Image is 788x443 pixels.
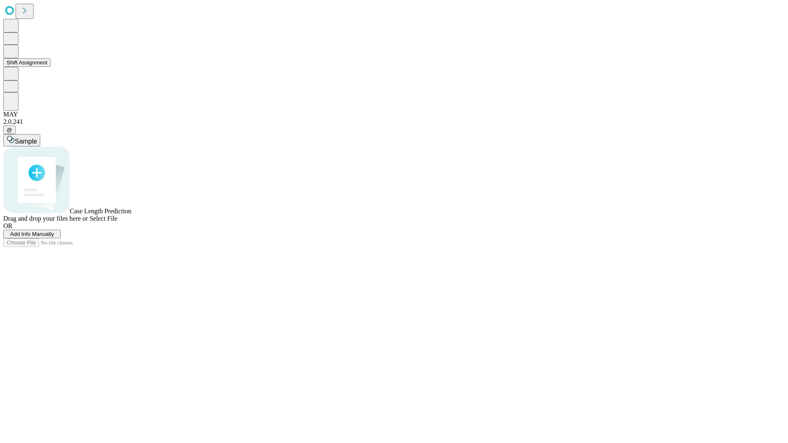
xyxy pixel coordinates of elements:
[70,208,131,215] span: Case Length Prediction
[15,138,37,145] span: Sample
[89,215,117,222] span: Select File
[3,126,16,134] button: @
[3,134,40,146] button: Sample
[3,230,61,238] button: Add Info Manually
[3,118,785,126] div: 2.0.241
[10,231,54,237] span: Add Info Manually
[3,215,88,222] span: Drag and drop your files here or
[7,127,12,133] span: @
[3,222,12,229] span: OR
[3,111,785,118] div: MAY
[3,58,50,67] button: Shift Assignment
